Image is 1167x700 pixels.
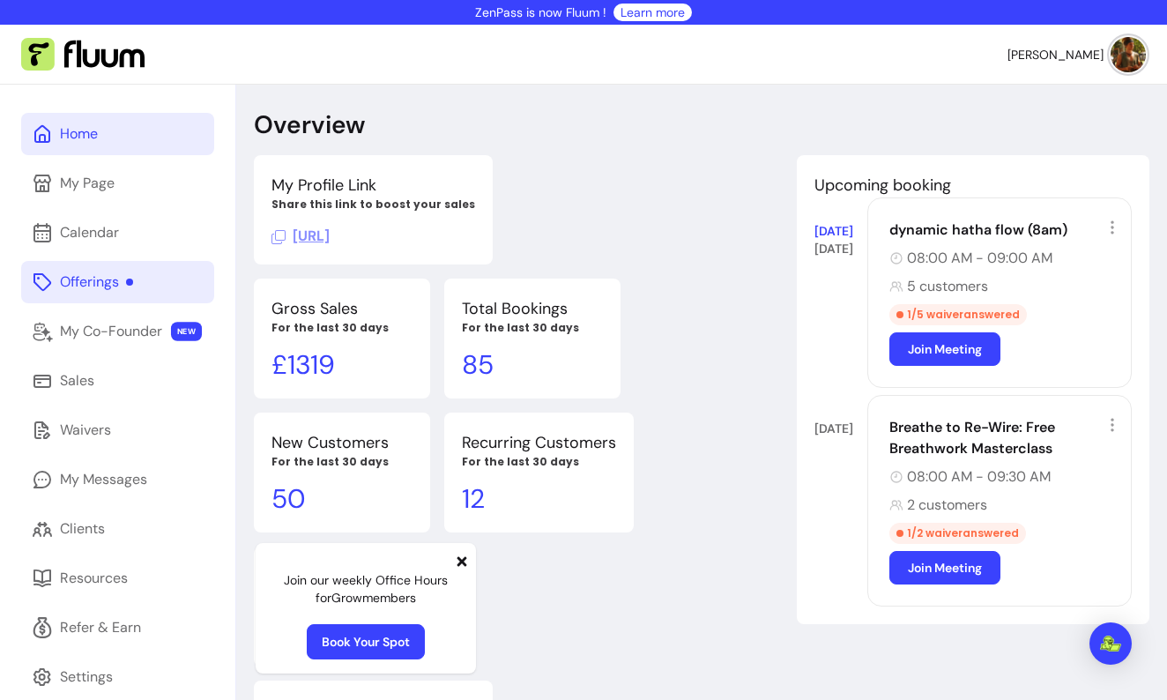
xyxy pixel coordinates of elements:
p: Overview [254,109,365,141]
div: Waivers [60,420,111,441]
p: Gross Sales [271,296,413,321]
div: Settings [60,666,113,688]
p: Join our weekly Office Hours for Grow members [270,571,462,607]
div: My Page [60,173,115,194]
a: Book Your Spot [307,624,425,659]
div: [DATE] [814,222,867,240]
a: Home [21,113,214,155]
div: Offerings [60,272,133,293]
p: Share this link to boost your sales [271,197,475,212]
div: Open Intercom Messenger [1089,622,1132,665]
p: My Profile Link [271,173,475,197]
div: My Messages [60,469,147,490]
a: Clients [21,508,214,550]
div: 1 / 2 waiver answered [889,523,1026,544]
a: My Page [21,162,214,205]
div: 5 customers [889,276,1120,297]
button: avatar[PERSON_NAME] [1007,37,1146,72]
a: Waivers [21,409,214,451]
div: 08:00 AM - 09:30 AM [889,466,1120,488]
a: Refer & Earn [21,607,214,649]
p: For the last 30 days [271,321,413,335]
div: [DATE] [814,420,867,437]
p: Upcoming booking [814,173,1132,197]
a: Resources [21,557,214,599]
div: Resources [60,568,128,589]
div: 1 / 5 waiver answered [889,304,1027,325]
div: Refer & Earn [60,617,141,638]
p: 50 [271,483,413,515]
img: avatar [1111,37,1146,72]
div: Breathe to Re-Wire: Free Breathwork Masterclass [889,417,1120,459]
p: £ 1319 [271,349,413,381]
div: [DATE] [814,240,867,257]
a: Settings [21,656,214,698]
div: Sales [60,370,94,391]
p: ZenPass is now Fluum ! [475,4,606,21]
p: New Customers [271,430,413,455]
p: For the last 30 days [271,455,413,469]
a: Calendar [21,212,214,254]
a: Join Meeting [889,332,1000,366]
div: dynamic hatha flow (8am) [889,220,1120,241]
p: Total Bookings [462,296,603,321]
a: Sales [21,360,214,402]
div: Home [60,123,98,145]
div: Calendar [60,222,119,243]
p: For the last 30 days [462,321,603,335]
p: 85 [462,349,603,381]
span: Click to copy [271,227,330,245]
a: Join Meeting [889,551,1000,585]
a: Learn more [621,4,685,21]
p: Recurring Customers [462,430,616,455]
div: 08:00 AM - 09:00 AM [889,248,1120,269]
div: Clients [60,518,105,540]
p: For the last 30 days [462,455,616,469]
img: Fluum Logo [21,38,145,71]
a: Offerings [21,261,214,303]
span: [PERSON_NAME] [1007,46,1104,63]
a: My Co-Founder NEW [21,310,214,353]
p: 12 [462,483,616,515]
span: NEW [171,322,202,341]
div: 2 customers [889,495,1120,516]
div: My Co-Founder [60,321,162,342]
a: My Messages [21,458,214,501]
